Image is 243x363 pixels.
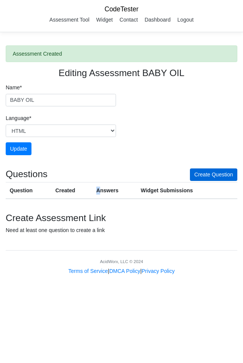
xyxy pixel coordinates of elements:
[6,168,47,179] h3: Questions
[105,5,139,13] a: CodeTester
[109,268,140,274] a: DMCA Policy
[142,268,175,274] a: Privacy Policy
[6,212,237,223] h3: Create Assessment Link
[68,268,108,274] a: Terms of Service
[137,182,226,199] th: Widget Submissions
[6,142,31,155] input: Update
[190,168,237,181] a: Create Question
[6,112,31,125] label: Language
[94,14,116,25] a: Widget
[47,14,92,25] a: Assessment Tool
[142,14,173,25] a: Dashboard
[6,81,22,94] label: Name
[92,182,137,199] th: Answers
[6,45,237,62] div: Assessment Created
[6,67,237,78] h3: Editing Assessment BABY OIL
[6,182,52,199] th: Question
[175,14,196,25] a: Logout
[100,259,143,265] div: AcidWorx, LLC © 2024
[68,267,174,275] div: | |
[117,14,140,25] a: Contact
[52,182,92,199] th: Created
